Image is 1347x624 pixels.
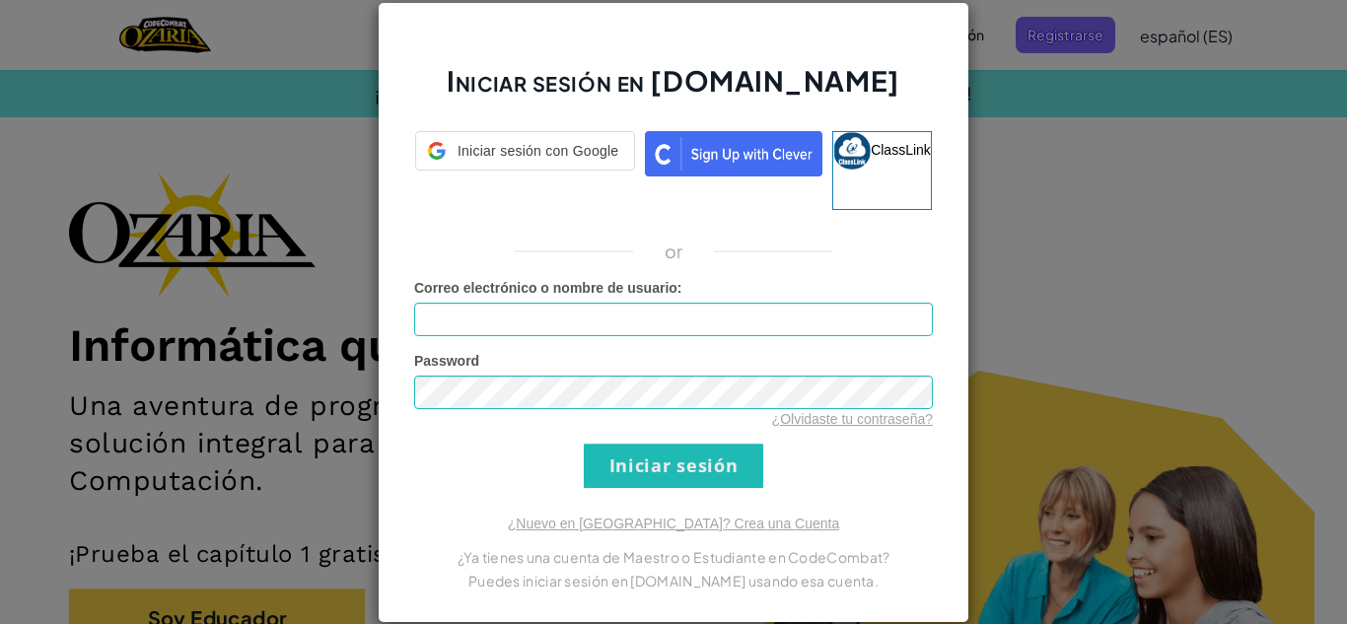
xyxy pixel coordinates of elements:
p: Puedes iniciar sesión en [DOMAIN_NAME] usando esa cuenta. [414,569,933,592]
h2: Iniciar sesión en [DOMAIN_NAME] [414,62,933,119]
a: ¿Nuevo en [GEOGRAPHIC_DATA]? Crea una Cuenta [508,516,839,531]
label: : [414,278,682,298]
input: Iniciar sesión [584,444,763,488]
span: ClassLink [871,141,931,157]
a: ¿Olvidaste tu contraseña? [772,411,933,427]
a: Iniciar sesión con Google [415,131,635,210]
p: or [665,240,683,263]
img: classlink-logo-small.png [833,132,871,170]
span: Iniciar sesión con Google [454,141,622,161]
span: Password [414,353,479,369]
img: clever_sso_button@2x.png [645,131,822,176]
span: Correo electrónico o nombre de usuario [414,280,677,296]
iframe: Botón Iniciar sesión con Google [405,169,645,212]
p: ¿Ya tienes una cuenta de Maestro o Estudiante en CodeCombat? [414,545,933,569]
div: Iniciar sesión con Google [415,131,635,171]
